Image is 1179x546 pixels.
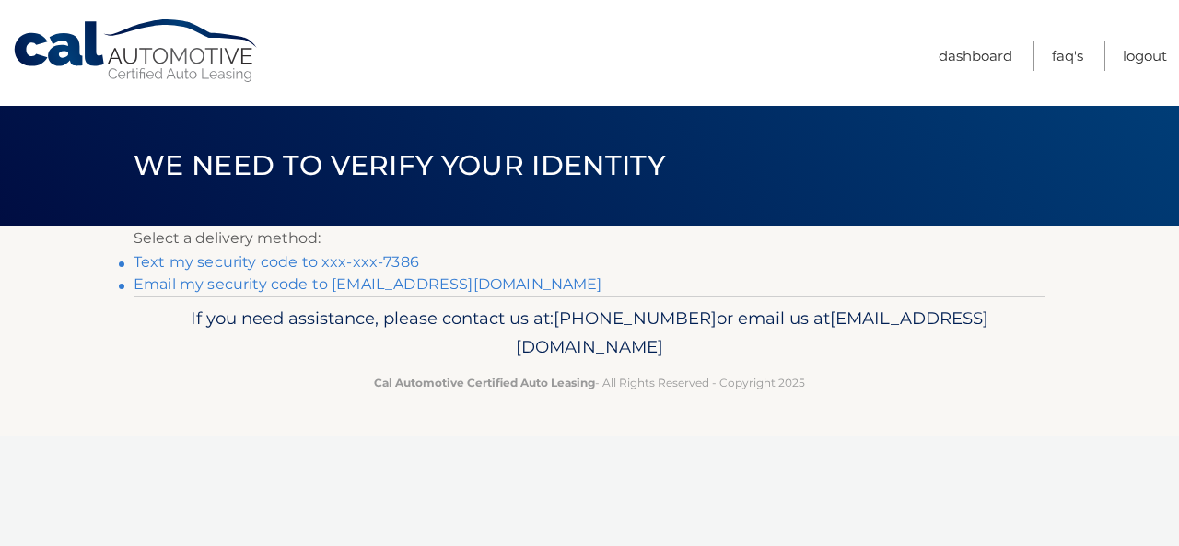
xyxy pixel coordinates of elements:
[12,18,261,84] a: Cal Automotive
[146,373,1033,392] p: - All Rights Reserved - Copyright 2025
[374,376,595,389] strong: Cal Automotive Certified Auto Leasing
[1052,41,1083,71] a: FAQ's
[1123,41,1167,71] a: Logout
[134,253,419,271] a: Text my security code to xxx-xxx-7386
[134,148,665,182] span: We need to verify your identity
[939,41,1012,71] a: Dashboard
[554,308,717,329] span: [PHONE_NUMBER]
[134,275,602,293] a: Email my security code to [EMAIL_ADDRESS][DOMAIN_NAME]
[146,304,1033,363] p: If you need assistance, please contact us at: or email us at
[134,226,1045,251] p: Select a delivery method:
